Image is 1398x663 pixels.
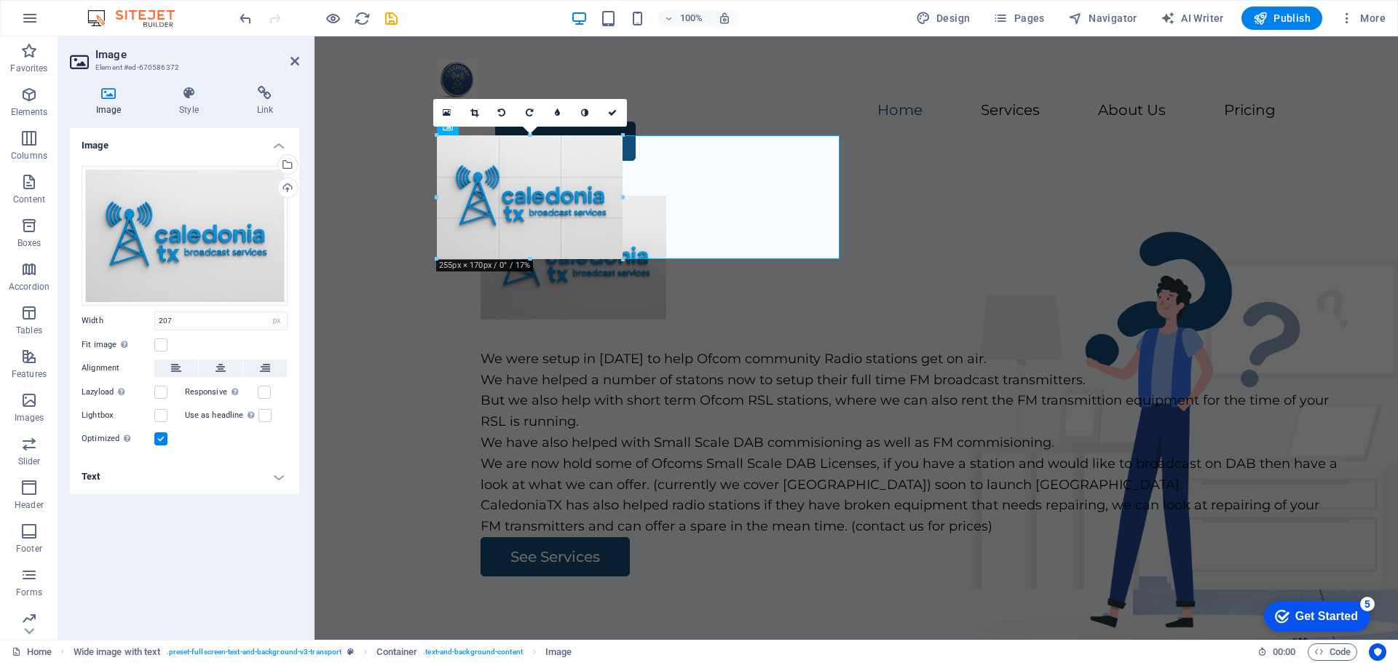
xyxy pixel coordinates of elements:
[17,237,42,249] p: Boxes
[1161,11,1224,25] span: AI Writer
[916,11,971,25] span: Design
[1253,11,1311,25] span: Publish
[166,643,341,661] span: . preset-fullscreen-text-and-background-v3-transport
[74,643,572,661] nav: breadcrumb
[11,106,48,118] p: Elements
[1257,643,1296,661] h6: Session time
[544,99,572,127] a: Blur
[82,430,154,448] label: Optimized
[572,99,599,127] a: Greyscale
[74,643,161,661] span: Click to select. Double-click to edit
[70,128,299,154] h4: Image
[70,86,153,116] h4: Image
[436,260,533,271] div: 255px × 170px / 0° / 17%
[16,587,42,598] p: Forms
[347,648,354,656] i: This element is a customizable preset
[12,643,52,661] a: Click to cancel selection. Double-click to open Pages
[1283,646,1285,657] span: :
[718,12,731,25] i: On resize automatically adjust zoom level to fit chosen device.
[1273,643,1295,661] span: 00 00
[95,61,270,74] h3: Element #ed-670586372
[516,99,544,127] a: Rotate right 90°
[82,407,154,424] label: Lightbox
[1314,643,1351,661] span: Code
[382,9,400,27] button: save
[423,643,523,661] span: . text-and-background-content
[237,9,254,27] button: undo
[599,99,627,127] a: Confirm ( Ctrl ⏎ )
[1369,643,1386,661] button: Usercentrics
[18,456,41,467] p: Slider
[658,9,710,27] button: 100%
[9,281,50,293] p: Accordion
[70,459,299,494] h4: Text
[13,194,45,205] p: Content
[910,7,976,30] button: Design
[461,99,489,127] a: Crop mode
[108,3,122,17] div: 5
[16,325,42,336] p: Tables
[545,643,572,661] span: Click to select. Double-click to edit
[1155,7,1230,30] button: AI Writer
[489,99,516,127] a: Rotate left 90°
[12,368,47,380] p: Features
[16,543,42,555] p: Footer
[680,9,703,27] h6: 100%
[231,86,299,116] h4: Link
[1340,11,1386,25] span: More
[185,384,258,401] label: Responsive
[987,7,1050,30] button: Pages
[15,412,44,424] p: Images
[433,99,461,127] a: Select files from the file manager, stock photos, or upload file(s)
[82,317,154,325] label: Width
[185,407,258,424] label: Use as headline
[82,360,154,377] label: Alignment
[910,7,976,30] div: Design (Ctrl+Alt+Y)
[11,150,47,162] p: Columns
[10,63,47,74] p: Favorites
[43,16,106,29] div: Get Started
[1068,11,1137,25] span: Navigator
[15,499,44,511] p: Header
[12,7,118,38] div: Get Started 5 items remaining, 0% complete
[354,10,371,27] i: Reload page
[353,9,371,27] button: reload
[1062,7,1143,30] button: Navigator
[82,336,154,354] label: Fit image
[383,10,400,27] i: Save (Ctrl+S)
[1241,7,1322,30] button: Publish
[82,166,288,306] div: caletx-logo-9vUVNH1KY_kk492ayBWEGg.png
[237,10,254,27] i: Undo: Change image (Ctrl+Z)
[82,384,154,401] label: Lazyload
[993,11,1044,25] span: Pages
[95,48,299,61] h2: Image
[376,643,417,661] span: Click to select. Double-click to edit
[1334,7,1391,30] button: More
[1308,643,1357,661] button: Code
[153,86,230,116] h4: Style
[324,9,341,27] button: Click here to leave preview mode and continue editing
[84,9,193,27] img: Editor Logo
